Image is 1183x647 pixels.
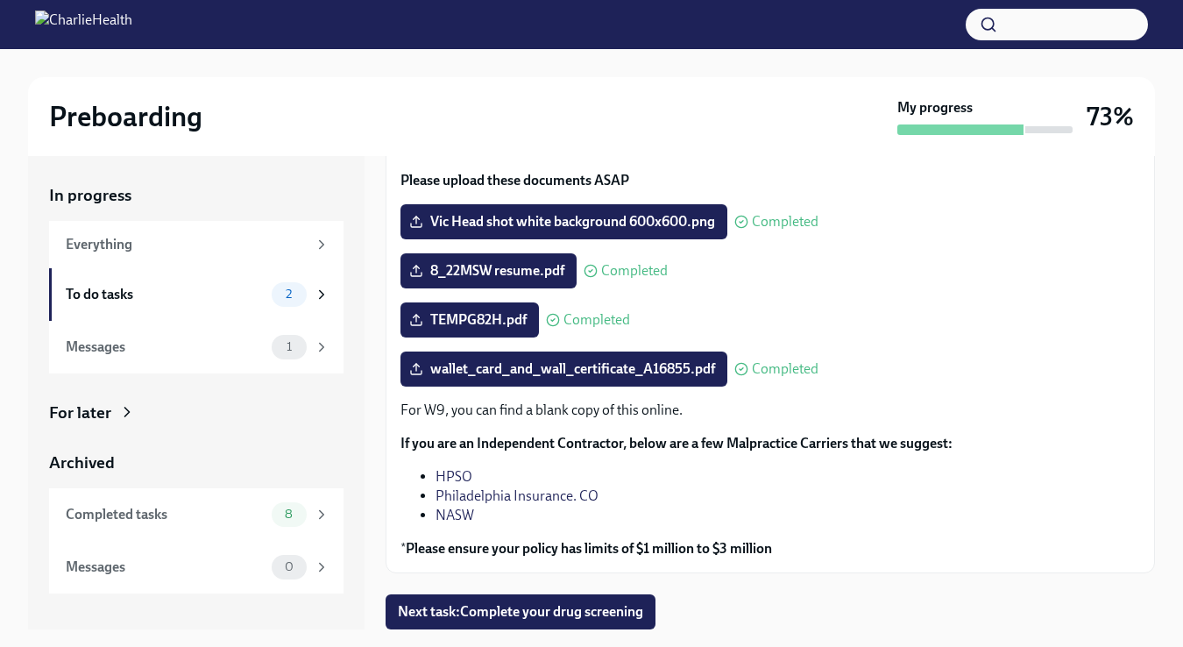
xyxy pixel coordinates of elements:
div: Messages [66,558,265,577]
label: TEMPG82H.pdf [400,302,539,338]
label: 8_22MSW resume.pdf [400,253,577,288]
h2: Preboarding [49,99,202,134]
div: Messages [66,338,265,357]
span: wallet_card_and_wall_certificate_A16855.pdf [413,360,715,378]
span: Next task : Complete your drug screening [398,603,643,621]
div: For later [49,402,111,424]
h3: 73% [1087,101,1134,132]
div: To do tasks [66,285,265,304]
span: 1 [276,340,302,353]
button: Next task:Complete your drug screening [386,594,655,629]
span: 8 [274,508,303,521]
span: Completed [752,362,818,376]
label: Vic Head shot white background 600x600.png [400,204,727,239]
a: NASW [436,507,474,523]
span: 0 [274,560,304,573]
span: 2 [275,288,302,301]
a: Archived [49,451,344,474]
a: Messages0 [49,541,344,594]
a: In progress [49,184,344,207]
a: Completed tasks8 [49,488,344,541]
span: Vic Head shot white background 600x600.png [413,213,715,231]
img: CharlieHealth [35,11,132,39]
a: HPSO [436,468,472,485]
a: Messages1 [49,321,344,373]
a: Everything [49,221,344,268]
strong: Please ensure your policy has limits of $1 million to $3 million [406,540,772,557]
strong: If you are an Independent Contractor, below are a few Malpractice Carriers that we suggest: [400,435,953,451]
span: Completed [601,264,668,278]
a: To do tasks2 [49,268,344,321]
div: Everything [66,235,307,254]
span: 8_22MSW resume.pdf [413,262,564,280]
label: wallet_card_and_wall_certificate_A16855.pdf [400,352,727,387]
span: Completed [752,215,818,229]
strong: My progress [897,98,973,117]
strong: Please upload these documents ASAP [400,172,629,188]
a: For later [49,402,344,424]
span: Completed [563,313,630,327]
a: Philadelphia Insurance. CO [436,487,599,504]
p: For W9, you can find a blank copy of this online. [400,401,1140,420]
span: TEMPG82H.pdf [413,311,527,329]
div: Completed tasks [66,505,265,524]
